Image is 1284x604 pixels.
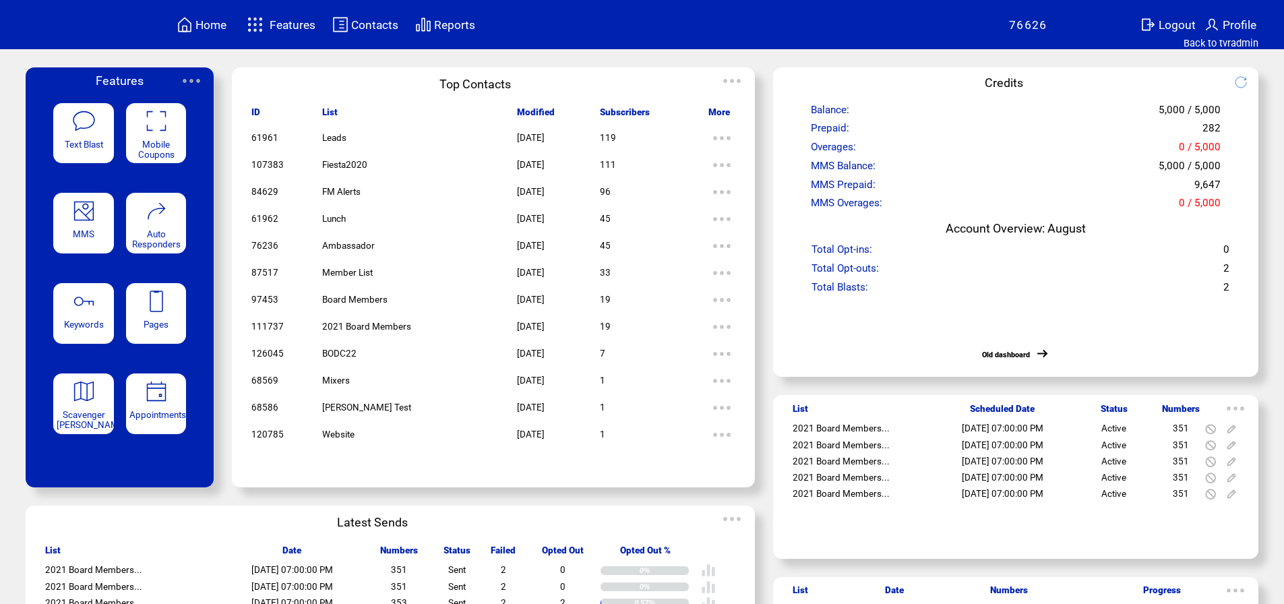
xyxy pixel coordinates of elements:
[517,402,545,413] span: [DATE]
[719,67,745,94] img: ellypsis.svg
[812,243,872,263] span: Total Opt-ins:
[322,429,355,440] span: Website
[793,423,890,433] span: 2021 Board Members...
[990,585,1028,603] span: Numbers
[1226,440,1237,451] img: edit.svg
[1173,440,1189,450] span: 351
[600,107,650,125] span: Subscribers
[1205,456,1216,467] img: notallowed.svg
[542,545,584,563] span: Opted Out
[793,489,890,499] span: 2021 Board Members...
[560,582,565,592] span: 0
[251,582,333,592] span: [DATE] 07:00:00 PM
[517,349,545,359] span: [DATE]
[251,565,333,575] span: [DATE] 07:00:00 PM
[129,410,186,420] span: Appointments
[517,429,545,440] span: [DATE]
[501,565,506,575] span: 2
[351,18,398,32] span: Contacts
[1223,243,1229,263] span: 0
[243,13,267,36] img: features.svg
[1162,404,1200,421] span: Numbers
[322,322,411,332] span: 2021 Board Members
[1226,424,1237,435] img: edit.svg
[45,582,142,592] span: 2021 Board Members...
[600,133,616,143] span: 119
[1204,16,1220,33] img: profile.svg
[517,241,545,251] span: [DATE]
[517,375,545,386] span: [DATE]
[1101,473,1126,483] span: Active
[600,187,611,197] span: 96
[560,565,565,575] span: 0
[251,160,284,170] span: 107383
[982,351,1030,359] a: Old dashboard
[322,295,388,305] span: Board Members
[251,133,278,143] span: 61961
[177,16,193,33] img: home.svg
[53,373,114,452] a: Scavenger [PERSON_NAME]
[1226,489,1237,500] img: edit.svg
[970,404,1035,421] span: Scheduled Date
[1205,424,1216,435] img: notallowed.svg
[1202,122,1221,142] span: 282
[708,394,735,421] img: ellypsis.svg
[251,187,278,197] span: 84629
[1173,473,1189,483] span: 351
[811,197,882,216] span: MMS Overages:
[144,109,169,133] img: coupons.svg
[1222,577,1249,604] img: ellypsis.svg
[1184,37,1258,49] a: Back to tvradmin
[71,289,96,314] img: keywords.svg
[73,229,94,239] span: MMS
[380,545,418,563] span: Numbers
[708,125,735,152] img: ellypsis.svg
[126,373,187,452] a: Appointments
[811,122,849,142] span: Prepaid:
[322,107,338,125] span: List
[332,16,348,33] img: contacts.svg
[708,367,735,394] img: ellypsis.svg
[1223,281,1229,301] span: 2
[600,349,605,359] span: 7
[1173,456,1189,466] span: 351
[708,286,735,313] img: ellypsis.svg
[517,133,545,143] span: [DATE]
[708,421,735,448] img: ellypsis.svg
[415,16,431,33] img: chart.svg
[241,11,317,38] a: Features
[53,283,114,361] a: Keywords
[1101,489,1126,499] span: Active
[491,545,516,563] span: Failed
[322,349,357,359] span: BODC22
[322,160,367,170] span: Fiesta2020
[811,104,849,123] span: Balance:
[57,410,127,430] span: Scavenger [PERSON_NAME]
[126,283,187,361] a: Pages
[1143,585,1181,603] span: Progress
[138,140,175,160] span: Mobile Coupons
[322,402,411,413] span: [PERSON_NAME] Test
[1205,473,1216,483] img: notallowed.svg
[322,375,350,386] span: Mixers
[45,565,142,575] span: 2021 Board Members...
[1173,489,1189,499] span: 351
[251,429,284,440] span: 120785
[1223,18,1256,32] span: Profile
[708,313,735,340] img: ellypsis.svg
[132,229,181,249] span: Auto Responders
[1101,440,1126,450] span: Active
[251,322,284,332] span: 111737
[600,402,605,413] span: 1
[793,440,890,450] span: 2021 Board Members...
[251,349,284,359] span: 126045
[251,375,278,386] span: 68569
[96,73,144,88] span: Features
[1140,16,1156,33] img: exit.svg
[322,187,361,197] span: FM Alerts
[701,563,716,578] img: poll%20-%20white.svg
[444,545,470,563] span: Status
[708,340,735,367] img: ellypsis.svg
[71,199,96,224] img: mms.svg
[1179,197,1221,216] span: 0 / 5,000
